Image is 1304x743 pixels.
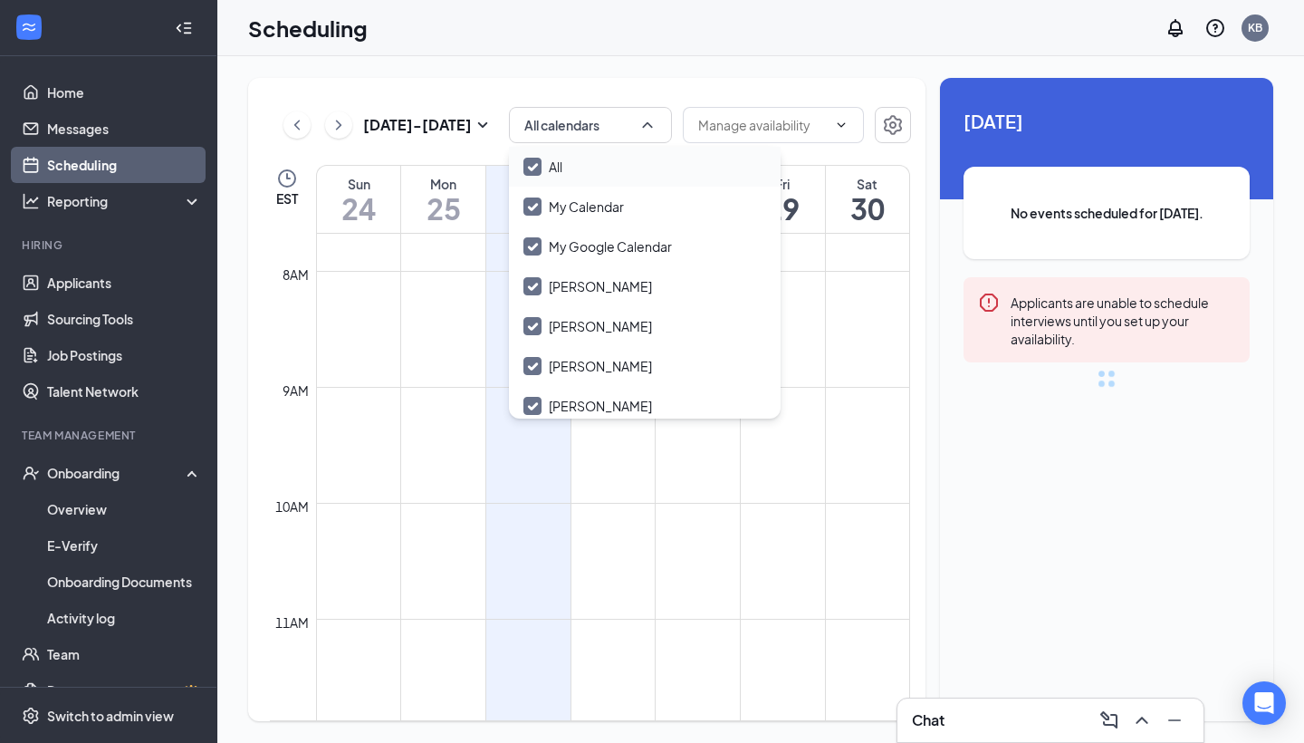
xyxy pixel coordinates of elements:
[248,13,368,43] h1: Scheduling
[401,166,485,233] a: August 25, 2025
[1204,17,1226,39] svg: QuestionInfo
[978,292,1000,314] svg: Error
[363,115,472,135] h3: [DATE] - [DATE]
[317,193,400,224] h1: 24
[826,193,909,224] h1: 30
[1160,706,1189,735] button: Minimize
[283,111,311,139] button: ChevronLeft
[47,636,202,672] a: Team
[1127,706,1156,735] button: ChevronUp
[47,672,202,709] a: DocumentsCrown
[47,192,203,210] div: Reporting
[638,116,657,134] svg: ChevronUp
[826,166,909,233] a: August 30, 2025
[47,301,202,337] a: Sourcing Tools
[1248,20,1262,35] div: KB
[22,428,198,443] div: Team Management
[741,193,825,224] h1: 29
[875,107,911,143] button: Settings
[826,175,909,193] div: Sat
[698,115,827,135] input: Manage availability
[47,527,202,564] a: E-Verify
[882,114,904,136] svg: Settings
[509,107,672,143] button: All calendarsChevronUp
[964,107,1250,135] span: [DATE]
[486,193,570,224] h1: 26
[47,564,202,600] a: Onboarding Documents
[472,114,494,136] svg: SmallChevronDown
[1164,709,1185,731] svg: Minimize
[401,193,485,224] h1: 25
[47,373,202,410] a: Talent Network
[47,337,202,373] a: Job Postings
[1095,706,1124,735] button: ComposeMessage
[272,613,312,632] div: 11am
[20,18,38,36] svg: WorkstreamLogo
[22,237,198,253] div: Hiring
[834,118,849,132] svg: ChevronDown
[276,189,298,207] span: EST
[279,381,312,400] div: 9am
[288,114,306,136] svg: ChevronLeft
[741,166,825,233] a: August 29, 2025
[325,111,352,139] button: ChevronRight
[22,464,40,482] svg: UserCheck
[22,707,40,725] svg: Settings
[1242,681,1286,725] div: Open Intercom Messenger
[22,192,40,210] svg: Analysis
[330,114,348,136] svg: ChevronRight
[276,168,298,189] svg: Clock
[1165,17,1186,39] svg: Notifications
[317,166,400,233] a: August 24, 2025
[47,600,202,636] a: Activity log
[47,464,187,482] div: Onboarding
[47,707,174,725] div: Switch to admin view
[47,111,202,147] a: Messages
[401,175,485,193] div: Mon
[741,175,825,193] div: Fri
[47,265,202,301] a: Applicants
[1131,709,1153,731] svg: ChevronUp
[47,74,202,111] a: Home
[486,166,570,233] a: August 26, 2025
[47,147,202,183] a: Scheduling
[912,710,944,730] h3: Chat
[272,497,312,516] div: 10am
[1098,709,1120,731] svg: ComposeMessage
[1000,203,1213,223] span: No events scheduled for [DATE].
[47,491,202,527] a: Overview
[317,175,400,193] div: Sun
[175,19,193,37] svg: Collapse
[1011,292,1235,348] div: Applicants are unable to schedule interviews until you set up your availability.
[279,265,312,285] div: 8am
[486,175,570,193] div: Tue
